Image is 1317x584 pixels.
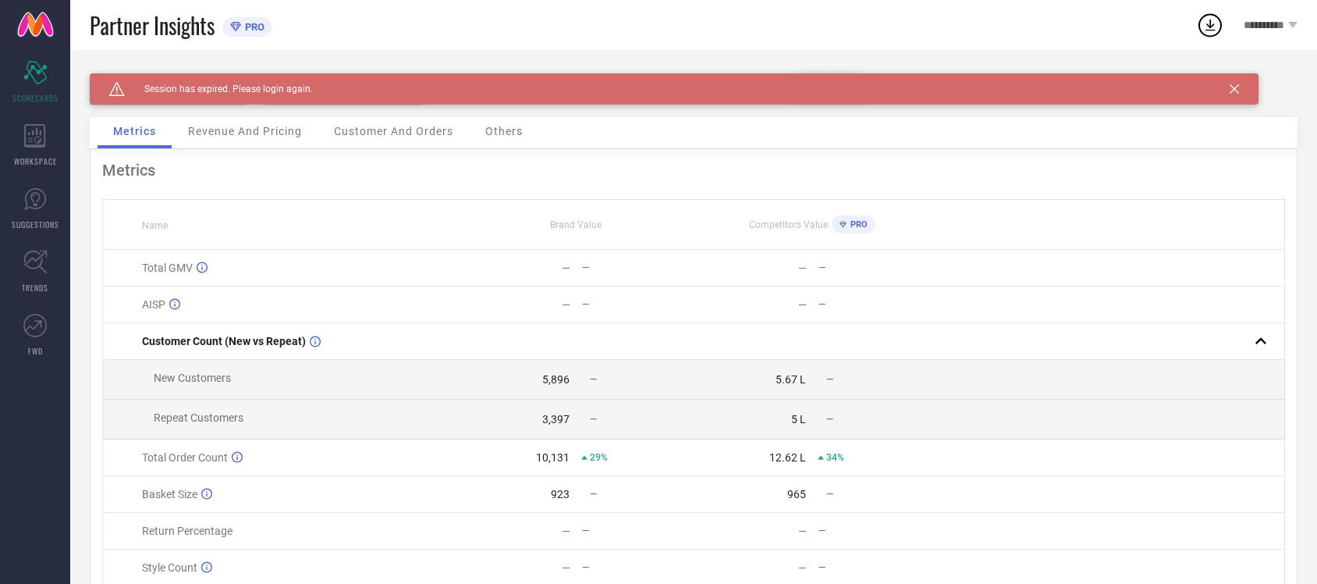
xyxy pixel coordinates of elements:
[1196,11,1224,39] div: Open download list
[90,9,215,41] span: Partner Insights
[241,21,264,33] span: PRO
[536,451,570,464] div: 10,131
[90,73,246,84] div: Brand
[154,411,243,424] span: Repeat Customers
[818,262,929,273] div: —
[550,219,602,230] span: Brand Value
[562,525,570,537] div: —
[582,299,693,310] div: —
[847,219,868,230] span: PRO
[542,373,570,386] div: 5,896
[142,525,233,537] span: Return Percentage
[818,525,929,536] div: —
[12,219,59,230] span: SUGGESTIONS
[142,451,228,464] span: Total Order Count
[142,298,165,311] span: AISP
[113,125,156,137] span: Metrics
[582,562,693,573] div: —
[14,155,57,167] span: WORKSPACE
[590,452,608,463] span: 29%
[142,488,197,500] span: Basket Size
[798,298,807,311] div: —
[102,161,1285,180] div: Metrics
[798,561,807,574] div: —
[562,561,570,574] div: —
[28,345,43,357] span: FWD
[826,374,833,385] span: —
[590,489,597,500] span: —
[142,220,168,231] span: Name
[769,451,806,464] div: 12.62 L
[142,561,197,574] span: Style Count
[582,525,693,536] div: —
[818,562,929,573] div: —
[818,299,929,310] div: —
[562,298,570,311] div: —
[798,525,807,537] div: —
[22,282,48,294] span: TRENDS
[188,125,302,137] span: Revenue And Pricing
[562,262,570,274] div: —
[582,262,693,273] div: —
[787,488,806,500] div: 965
[142,335,306,347] span: Customer Count (New vs Repeat)
[485,125,523,137] span: Others
[826,489,833,500] span: —
[154,372,231,384] span: New Customers
[12,92,59,104] span: SCORECARDS
[142,262,193,274] span: Total GMV
[791,413,806,426] div: 5 L
[826,414,833,425] span: —
[826,452,844,463] span: 34%
[334,125,453,137] span: Customer And Orders
[125,84,313,94] span: Session has expired. Please login again.
[798,262,807,274] div: —
[776,373,806,386] div: 5.67 L
[542,413,570,426] div: 3,397
[749,219,828,230] span: Competitors Value
[551,488,570,500] div: 923
[590,414,597,425] span: —
[590,374,597,385] span: —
